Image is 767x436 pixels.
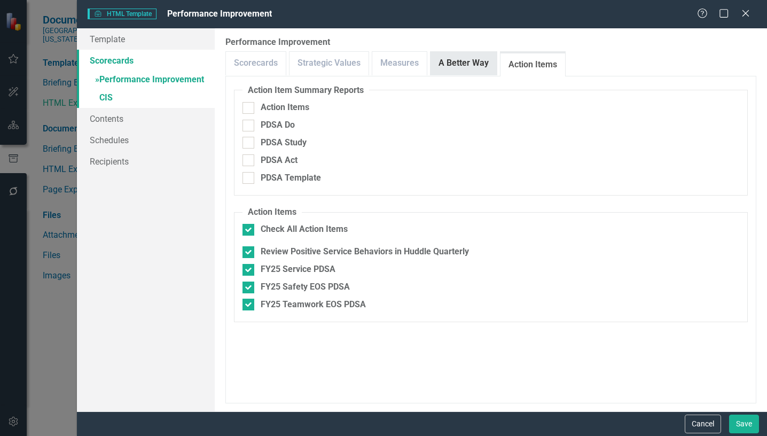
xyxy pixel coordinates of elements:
div: PDSA Template [261,172,321,184]
div: Check All Action Items [261,223,348,236]
button: Save [729,415,759,433]
legend: Action Items [242,206,302,219]
div: FY25 Safety EOS PDSA [261,281,350,293]
div: PDSA Study [261,137,307,149]
span: HTML Template [88,9,156,19]
a: Scorecards [77,50,215,71]
div: PDSA Do [261,119,295,131]
a: A Better Way [431,52,497,75]
a: »Performance Improvement [77,71,215,90]
div: PDSA Act [261,154,298,167]
button: Cancel [685,415,721,433]
div: Action Items [261,102,309,114]
a: Schedules [77,129,215,151]
a: Template [77,28,215,50]
a: Measures [372,52,427,75]
div: Review Positive Service Behaviors in Huddle Quarterly [261,246,469,258]
a: Scorecards [226,52,286,75]
a: Action Items [500,53,565,76]
div: FY25 Teamwork EOS PDSA [261,299,366,311]
a: Contents [77,108,215,129]
a: Strategic Values [289,52,369,75]
legend: Action Item Summary Reports [242,84,369,97]
a: CIS [77,89,215,108]
span: Performance Improvement [167,9,272,19]
span: » [95,74,99,84]
label: Performance Improvement [225,36,756,49]
div: FY25 Service PDSA [261,263,335,276]
a: Recipients [77,151,215,172]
